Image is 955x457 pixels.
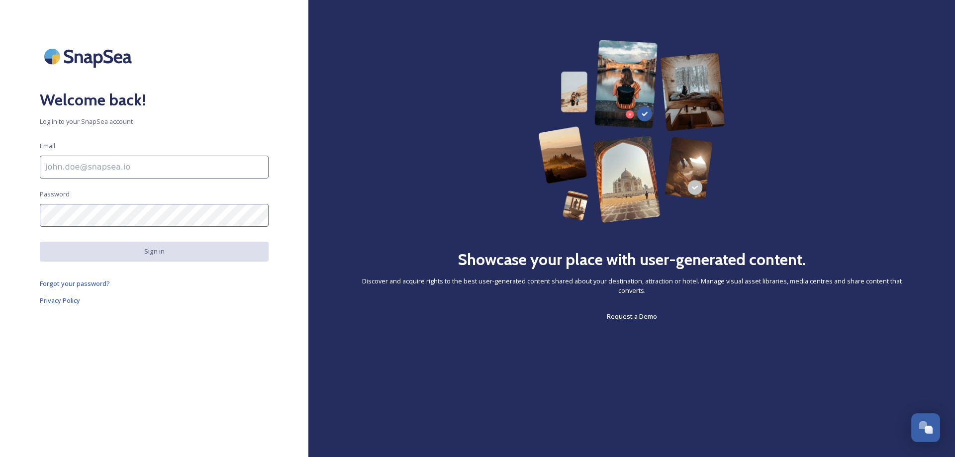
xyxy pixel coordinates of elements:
[458,248,806,272] h2: Showcase your place with user-generated content.
[40,279,110,288] span: Forgot your password?
[40,40,139,73] img: SnapSea Logo
[40,296,80,305] span: Privacy Policy
[40,189,70,199] span: Password
[911,413,940,442] button: Open Chat
[538,40,725,223] img: 63b42ca75bacad526042e722_Group%20154-p-800.png
[40,141,55,151] span: Email
[607,312,657,321] span: Request a Demo
[40,88,269,112] h2: Welcome back!
[40,242,269,261] button: Sign in
[348,276,915,295] span: Discover and acquire rights to the best user-generated content shared about your destination, att...
[40,294,269,306] a: Privacy Policy
[40,277,269,289] a: Forgot your password?
[40,117,269,126] span: Log in to your SnapSea account
[607,310,657,322] a: Request a Demo
[40,156,269,179] input: john.doe@snapsea.io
